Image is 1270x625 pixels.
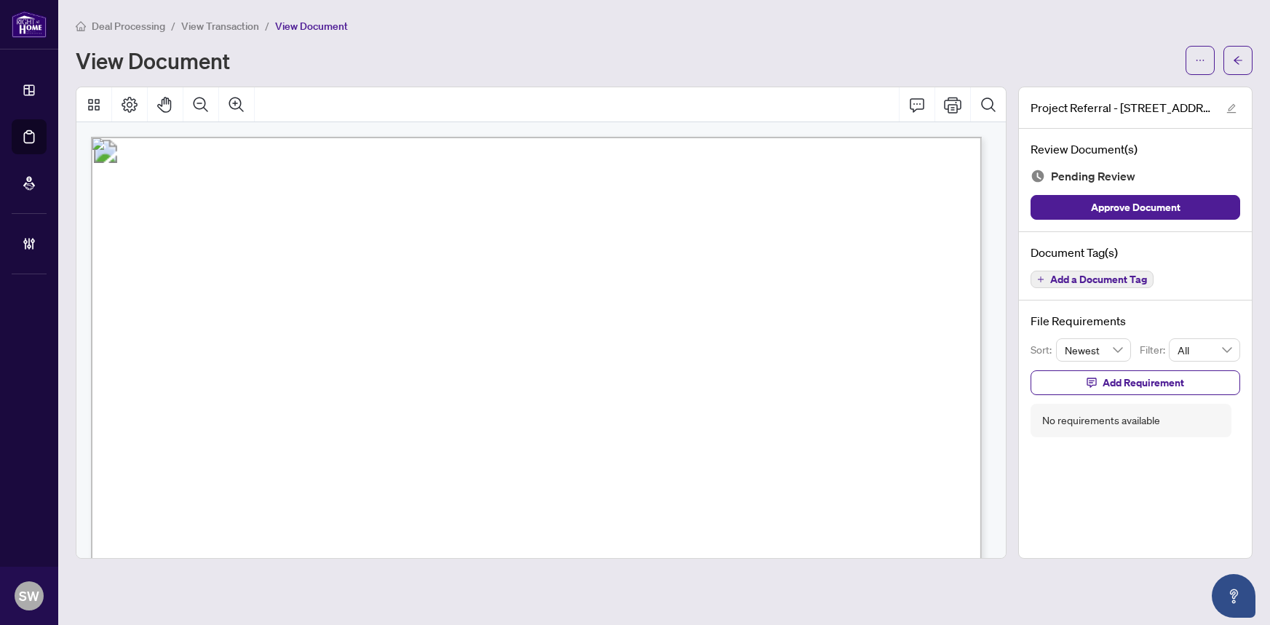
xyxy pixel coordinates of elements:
[1212,574,1255,618] button: Open asap
[265,17,269,34] li: /
[1178,339,1231,361] span: All
[1195,55,1205,65] span: ellipsis
[76,21,86,31] span: home
[1031,195,1240,220] button: Approve Document
[275,20,348,33] span: View Document
[1050,274,1147,284] span: Add a Document Tag
[1051,167,1135,186] span: Pending Review
[19,586,39,606] span: SW
[1037,276,1044,283] span: plus
[1031,312,1240,330] h4: File Requirements
[1031,169,1045,183] img: Document Status
[181,20,259,33] span: View Transaction
[12,11,47,38] img: logo
[1226,103,1237,114] span: edit
[1031,370,1240,395] button: Add Requirement
[76,49,230,72] h1: View Document
[92,20,165,33] span: Deal Processing
[1031,99,1213,116] span: Project Referral - [STREET_ADDRESS]pdf
[1091,196,1180,219] span: Approve Document
[1031,140,1240,158] h4: Review Document(s)
[1065,339,1123,361] span: Newest
[1140,342,1169,358] p: Filter:
[1103,371,1184,394] span: Add Requirement
[1233,55,1243,65] span: arrow-left
[1031,342,1056,358] p: Sort:
[1031,271,1154,288] button: Add a Document Tag
[1042,413,1160,429] div: No requirements available
[171,17,175,34] li: /
[1031,244,1240,261] h4: Document Tag(s)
